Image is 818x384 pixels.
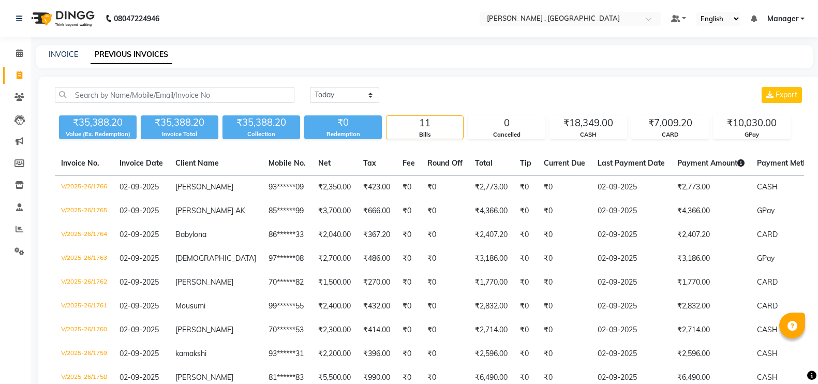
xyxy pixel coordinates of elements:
[55,294,113,318] td: V/2025-26/1761
[175,277,233,287] span: [PERSON_NAME]
[421,199,469,223] td: ₹0
[468,116,545,130] div: 0
[312,199,357,223] td: ₹3,700.00
[671,318,751,342] td: ₹2,714.00
[357,175,396,200] td: ₹423.00
[61,158,99,168] span: Invoice No.
[175,373,233,382] span: [PERSON_NAME]
[55,223,113,247] td: V/2025-26/1764
[55,342,113,366] td: V/2025-26/1759
[357,342,396,366] td: ₹396.00
[312,271,357,294] td: ₹1,500.00
[591,175,671,200] td: 02-09-2025
[757,301,778,311] span: CARD
[222,115,300,130] div: ₹35,388.20
[421,175,469,200] td: ₹0
[421,271,469,294] td: ₹0
[469,342,514,366] td: ₹2,596.00
[175,349,206,358] span: kamakshi
[514,271,538,294] td: ₹0
[591,342,671,366] td: 02-09-2025
[775,343,808,374] iframe: chat widget
[421,318,469,342] td: ₹0
[55,87,294,103] input: Search by Name/Mobile/Email/Invoice No
[318,158,331,168] span: Net
[222,130,300,139] div: Collection
[677,158,745,168] span: Payment Amount
[469,199,514,223] td: ₹4,366.00
[671,342,751,366] td: ₹2,596.00
[312,175,357,200] td: ₹2,350.00
[671,199,751,223] td: ₹4,366.00
[59,130,137,139] div: Value (Ex. Redemption)
[671,247,751,271] td: ₹3,186.00
[304,130,382,139] div: Redemption
[713,130,790,139] div: GPay
[427,158,463,168] span: Round Off
[591,294,671,318] td: 02-09-2025
[538,318,591,342] td: ₹0
[632,116,708,130] div: ₹7,009.20
[538,223,591,247] td: ₹0
[396,294,421,318] td: ₹0
[591,318,671,342] td: 02-09-2025
[55,199,113,223] td: V/2025-26/1765
[538,342,591,366] td: ₹0
[120,373,159,382] span: 02-09-2025
[175,254,256,263] span: [DEMOGRAPHIC_DATA]
[49,50,78,59] a: INVOICE
[357,271,396,294] td: ₹270.00
[591,247,671,271] td: 02-09-2025
[59,115,137,130] div: ₹35,388.20
[421,294,469,318] td: ₹0
[632,130,708,139] div: CARD
[469,318,514,342] td: ₹2,714.00
[468,130,545,139] div: Cancelled
[396,247,421,271] td: ₹0
[757,230,778,239] span: CARD
[55,271,113,294] td: V/2025-26/1762
[514,294,538,318] td: ₹0
[357,199,396,223] td: ₹666.00
[175,301,205,311] span: Mousumi
[357,318,396,342] td: ₹414.00
[671,223,751,247] td: ₹2,407.20
[120,325,159,334] span: 02-09-2025
[55,247,113,271] td: V/2025-26/1763
[514,342,538,366] td: ₹0
[26,4,97,33] img: logo
[396,271,421,294] td: ₹0
[671,294,751,318] td: ₹2,832.00
[312,318,357,342] td: ₹2,300.00
[767,13,798,24] span: Manager
[396,223,421,247] td: ₹0
[175,230,206,239] span: Babylona
[120,301,159,311] span: 02-09-2025
[757,254,775,263] span: GPay
[591,223,671,247] td: 02-09-2025
[538,247,591,271] td: ₹0
[55,318,113,342] td: V/2025-26/1760
[312,294,357,318] td: ₹2,400.00
[175,182,233,191] span: [PERSON_NAME]
[403,158,415,168] span: Fee
[469,247,514,271] td: ₹3,186.00
[269,158,306,168] span: Mobile No.
[120,182,159,191] span: 02-09-2025
[312,342,357,366] td: ₹2,200.00
[396,199,421,223] td: ₹0
[396,175,421,200] td: ₹0
[396,342,421,366] td: ₹0
[114,4,159,33] b: 08047224946
[363,158,376,168] span: Tax
[591,271,671,294] td: 02-09-2025
[550,130,627,139] div: CASH
[671,175,751,200] td: ₹2,773.00
[120,277,159,287] span: 02-09-2025
[538,294,591,318] td: ₹0
[55,175,113,200] td: V/2025-26/1766
[776,90,797,99] span: Export
[120,349,159,358] span: 02-09-2025
[514,247,538,271] td: ₹0
[538,199,591,223] td: ₹0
